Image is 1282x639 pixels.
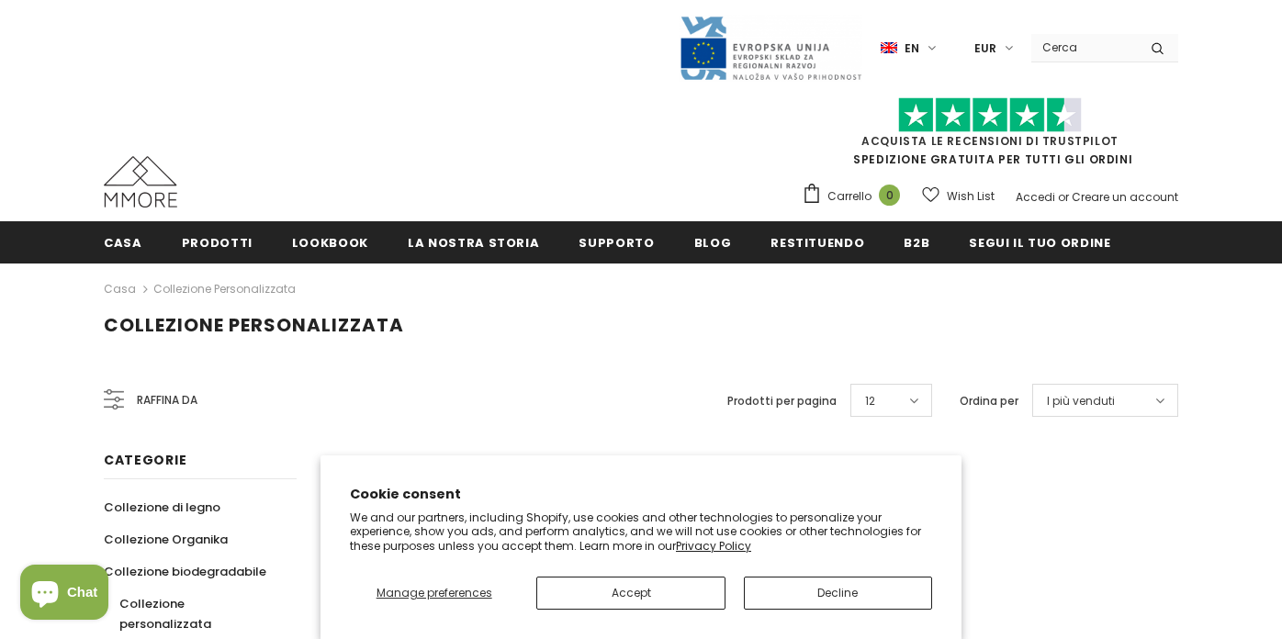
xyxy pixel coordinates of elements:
[104,451,186,469] span: Categorie
[898,97,1082,133] img: Fidati di Pilot Stars
[679,15,862,82] img: Javni Razpis
[861,133,1119,149] a: Acquista le recensioni di TrustPilot
[408,234,539,252] span: La nostra storia
[104,499,220,516] span: Collezione di legno
[802,183,909,210] a: Carrello 0
[104,221,142,263] a: Casa
[1047,392,1115,410] span: I più venduti
[536,577,725,610] button: Accept
[676,538,751,554] a: Privacy Policy
[904,234,929,252] span: B2B
[104,278,136,300] a: Casa
[1072,189,1178,205] a: Creare un account
[137,390,197,410] span: Raffina da
[1031,34,1137,61] input: Search Site
[15,565,114,624] inbox-online-store-chat: Shopify online store chat
[377,585,492,600] span: Manage preferences
[1058,189,1069,205] span: or
[104,563,266,580] span: Collezione biodegradabile
[104,491,220,523] a: Collezione di legno
[865,392,875,410] span: 12
[679,39,862,55] a: Javni Razpis
[182,221,253,263] a: Prodotti
[770,234,864,252] span: Restituendo
[119,595,211,633] span: Collezione personalizzata
[350,577,518,610] button: Manage preferences
[881,40,897,56] img: i-lang-1.png
[770,221,864,263] a: Restituendo
[905,39,919,58] span: en
[579,221,654,263] a: supporto
[727,392,837,410] label: Prodotti per pagina
[292,221,368,263] a: Lookbook
[182,234,253,252] span: Prodotti
[104,156,177,207] img: Casi MMORE
[922,180,995,212] a: Wish List
[104,555,266,588] a: Collezione biodegradabile
[579,234,654,252] span: supporto
[104,234,142,252] span: Casa
[104,531,228,548] span: Collezione Organika
[969,221,1110,263] a: Segui il tuo ordine
[827,187,872,206] span: Carrello
[104,523,228,555] a: Collezione Organika
[153,281,296,297] a: Collezione personalizzata
[960,392,1018,410] label: Ordina per
[408,221,539,263] a: La nostra storia
[802,106,1178,167] span: SPEDIZIONE GRATUITA PER TUTTI GLI ORDINI
[947,187,995,206] span: Wish List
[694,234,732,252] span: Blog
[104,312,404,338] span: Collezione personalizzata
[744,577,932,610] button: Decline
[350,510,932,554] p: We and our partners, including Shopify, use cookies and other technologies to personalize your ex...
[879,185,900,206] span: 0
[292,234,368,252] span: Lookbook
[350,485,932,504] h2: Cookie consent
[904,221,929,263] a: B2B
[974,39,996,58] span: EUR
[1016,189,1055,205] a: Accedi
[969,234,1110,252] span: Segui il tuo ordine
[694,221,732,263] a: Blog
